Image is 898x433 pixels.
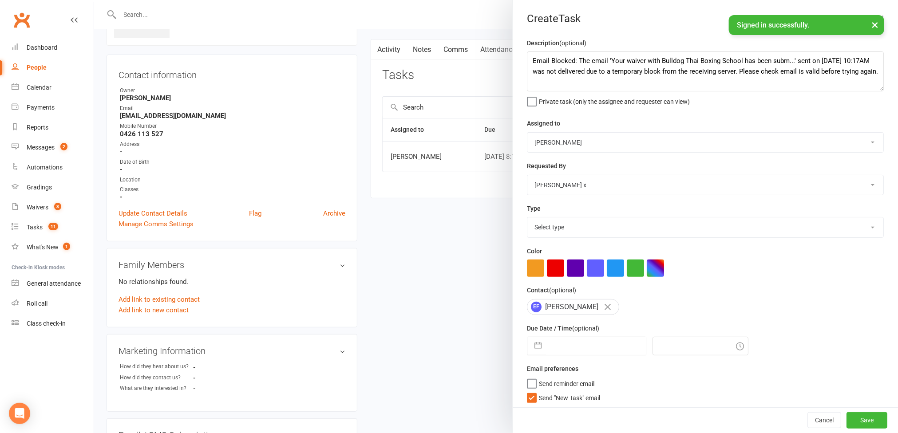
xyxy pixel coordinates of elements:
[27,64,47,71] div: People
[12,138,94,157] a: Messages 2
[527,299,619,315] div: [PERSON_NAME]
[11,9,33,31] a: Clubworx
[12,78,94,98] a: Calendar
[60,143,67,150] span: 2
[12,294,94,314] a: Roll call
[48,223,58,230] span: 11
[27,164,63,171] div: Automations
[737,21,809,29] span: Signed in successfully.
[847,413,887,429] button: Save
[527,364,578,374] label: Email preferences
[27,124,48,131] div: Reports
[12,217,94,237] a: Tasks 11
[12,38,94,58] a: Dashboard
[9,403,30,424] div: Open Intercom Messenger
[527,204,541,213] label: Type
[27,204,48,211] div: Waivers
[27,144,55,151] div: Messages
[27,224,43,231] div: Tasks
[572,325,599,332] small: (optional)
[513,12,898,25] div: Create Task
[807,413,841,429] button: Cancel
[867,15,883,34] button: ×
[527,246,542,256] label: Color
[12,157,94,177] a: Automations
[27,300,47,307] div: Roll call
[12,237,94,257] a: What's New1
[527,38,586,48] label: Description
[12,274,94,294] a: General attendance kiosk mode
[27,320,66,327] div: Class check-in
[12,58,94,78] a: People
[527,323,599,333] label: Due Date / Time
[12,197,94,217] a: Waivers 3
[531,302,542,312] span: EF
[539,95,690,105] span: Private task (only the assignee and requester can view)
[539,377,594,387] span: Send reminder email
[27,184,52,191] div: Gradings
[12,314,94,334] a: Class kiosk mode
[527,118,560,128] label: Assigned to
[27,44,57,51] div: Dashboard
[539,391,600,402] span: Send "New Task" email
[54,203,61,210] span: 3
[27,84,51,91] div: Calendar
[27,104,55,111] div: Payments
[63,243,70,250] span: 1
[12,98,94,118] a: Payments
[12,118,94,138] a: Reports
[527,51,884,91] textarea: Email Blocked: The email 'Your waiver with Bulldog Thai Boxing School has been subm...' sent on [...
[527,285,576,295] label: Contact
[549,287,576,294] small: (optional)
[559,39,586,47] small: (optional)
[527,161,566,171] label: Requested By
[27,244,59,251] div: What's New
[27,280,81,287] div: General attendance
[12,177,94,197] a: Gradings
